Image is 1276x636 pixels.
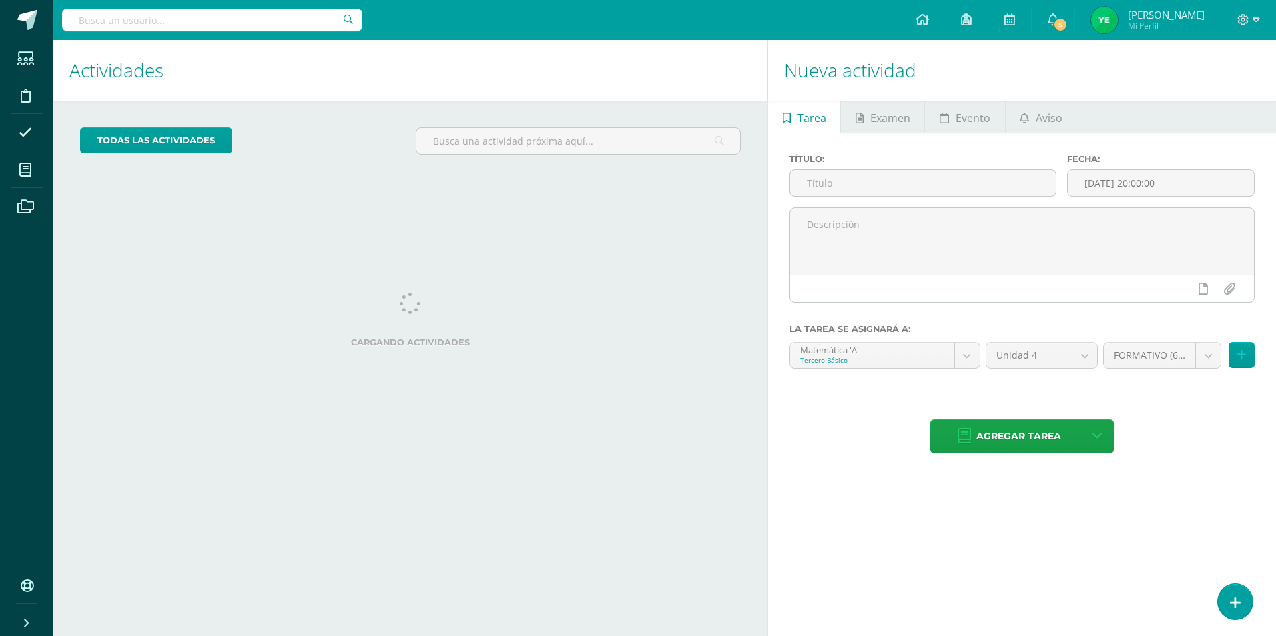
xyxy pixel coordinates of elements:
[1006,101,1077,133] a: Aviso
[1104,343,1221,368] a: FORMATIVO (60.0%)
[1114,343,1185,368] span: FORMATIVO (60.0%)
[790,343,980,368] a: Matemática 'A'Tercero Básico
[996,343,1062,368] span: Unidad 4
[1128,20,1205,31] span: Mi Perfil
[1091,7,1118,33] img: 6fd3bd7d6e4834e5979ff6a5032b647c.png
[956,102,990,134] span: Evento
[841,101,924,133] a: Examen
[69,40,751,101] h1: Actividades
[925,101,1004,133] a: Evento
[62,9,362,31] input: Busca un usuario...
[1128,8,1205,21] span: [PERSON_NAME]
[1036,102,1062,134] span: Aviso
[870,102,910,134] span: Examen
[789,324,1255,334] label: La tarea se asignará a:
[416,128,740,154] input: Busca una actividad próxima aquí...
[1053,17,1068,32] span: 5
[80,337,741,347] label: Cargando actividades
[768,101,840,133] a: Tarea
[790,170,1056,196] input: Título
[789,154,1056,164] label: Título:
[784,40,1260,101] h1: Nueva actividad
[1067,154,1255,164] label: Fecha:
[1068,170,1254,196] input: Fecha de entrega
[797,102,826,134] span: Tarea
[976,420,1061,453] span: Agregar tarea
[80,127,232,153] a: todas las Actividades
[986,343,1097,368] a: Unidad 4
[800,343,944,355] div: Matemática 'A'
[800,355,944,365] div: Tercero Básico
